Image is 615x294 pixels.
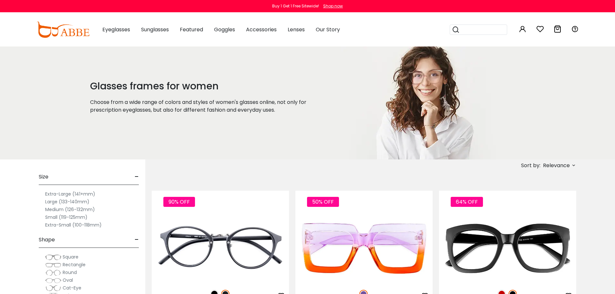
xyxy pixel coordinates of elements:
img: Black Gala - Plastic ,Universal Bridge Fit [439,214,576,283]
img: abbeglasses.com [36,22,89,38]
label: Medium (126-132mm) [45,206,95,213]
span: 50% OFF [307,197,339,207]
span: Sunglasses [141,26,169,33]
h1: Glasses frames for women [90,80,325,92]
span: Rectangle [63,261,86,268]
img: Cat-Eye.png [45,285,61,291]
p: Choose from a wide range of colors and styles of women's glasses online, not only for prescriptio... [90,98,325,114]
img: Square.png [45,254,61,260]
img: glasses frames for women [341,46,505,159]
img: Round.png [45,269,61,276]
span: Featured [180,26,203,33]
span: Sort by: [521,162,540,169]
label: Large (133-140mm) [45,198,89,206]
span: Shape [39,232,55,248]
img: Oval.png [45,277,61,284]
span: Eyeglasses [102,26,130,33]
img: Matte-black Youngitive - Plastic ,Adjust Nose Pads [152,214,289,283]
span: Goggles [214,26,235,33]
span: Square [63,254,78,260]
span: Relevance [543,160,570,171]
img: Rectangle.png [45,262,61,268]
span: 90% OFF [163,197,195,207]
a: Shop now [320,3,343,9]
span: Size [39,169,48,185]
span: Cat-Eye [63,285,81,291]
span: Our Story [316,26,340,33]
span: Oval [63,277,73,283]
span: 64% OFF [451,197,483,207]
span: - [135,232,139,248]
span: - [135,169,139,185]
div: Shop now [323,3,343,9]
span: Round [63,269,77,276]
span: Accessories [246,26,277,33]
label: Extra-Small (100-118mm) [45,221,102,229]
span: Lenses [288,26,305,33]
img: Purple Spark - Plastic ,Universal Bridge Fit [295,214,433,283]
div: Buy 1 Get 1 Free Sitewide! [272,3,319,9]
label: Small (119-125mm) [45,213,87,221]
label: Extra-Large (141+mm) [45,190,95,198]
